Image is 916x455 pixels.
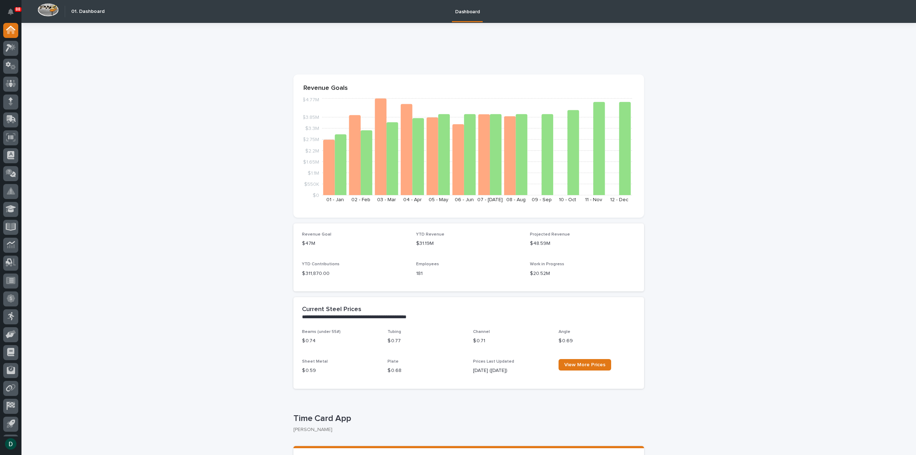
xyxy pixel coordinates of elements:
tspan: $4.77M [302,97,319,102]
p: $ 0.71 [473,337,550,345]
h2: 01. Dashboard [71,9,104,15]
tspan: $3.3M [305,126,319,131]
span: Plate [388,359,399,364]
span: YTD Revenue [416,232,444,237]
tspan: $2.2M [305,148,319,153]
span: Sheet Metal [302,359,328,364]
text: 07 - [DATE] [477,197,503,202]
text: 12 - Dec [610,197,628,202]
p: [DATE] ([DATE]) [473,367,550,374]
button: Notifications [3,4,18,19]
tspan: $1.1M [308,170,319,175]
p: $47M [302,240,408,247]
div: Notifications88 [9,9,18,20]
span: Revenue Goal [302,232,331,237]
p: $31.19M [416,240,522,247]
text: 01 - Jan [326,197,344,202]
p: 181 [416,270,522,277]
text: 05 - May [429,197,448,202]
p: $ 0.77 [388,337,464,345]
p: Revenue Goals [303,84,634,92]
span: Beams (under 55#) [302,330,341,334]
img: Workspace Logo [38,3,59,16]
p: $ 311,870.00 [302,270,408,277]
tspan: $3.85M [302,115,319,120]
p: $ 0.68 [388,367,464,374]
span: Work in Progress [530,262,564,266]
span: YTD Contributions [302,262,340,266]
button: users-avatar [3,436,18,451]
p: $ 0.69 [559,337,635,345]
text: 10 - Oct [559,197,576,202]
span: Tubing [388,330,401,334]
h2: Current Steel Prices [302,306,361,314]
p: [PERSON_NAME] [293,427,638,433]
span: Projected Revenue [530,232,570,237]
p: 88 [16,7,20,12]
tspan: $550K [304,181,319,187]
text: 06 - Jun [455,197,474,202]
text: 02 - Feb [351,197,370,202]
a: View More Prices [559,359,611,371]
tspan: $2.75M [303,137,319,142]
p: $48.59M [530,240,635,247]
span: View More Prices [564,362,605,367]
text: 08 - Aug [506,197,526,202]
tspan: $0 [313,193,319,198]
span: Employees [416,262,439,266]
span: Angle [559,330,570,334]
p: $20.52M [530,270,635,277]
tspan: $1.65M [303,159,319,164]
text: 04 - Apr [403,197,422,202]
span: Channel [473,330,490,334]
text: 11 - Nov [585,197,602,202]
text: 03 - Mar [377,197,396,202]
text: 09 - Sep [532,197,552,202]
span: Prices Last Updated [473,359,514,364]
p: $ 0.59 [302,367,379,374]
p: $ 0.74 [302,337,379,345]
p: Time Card App [293,413,641,424]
